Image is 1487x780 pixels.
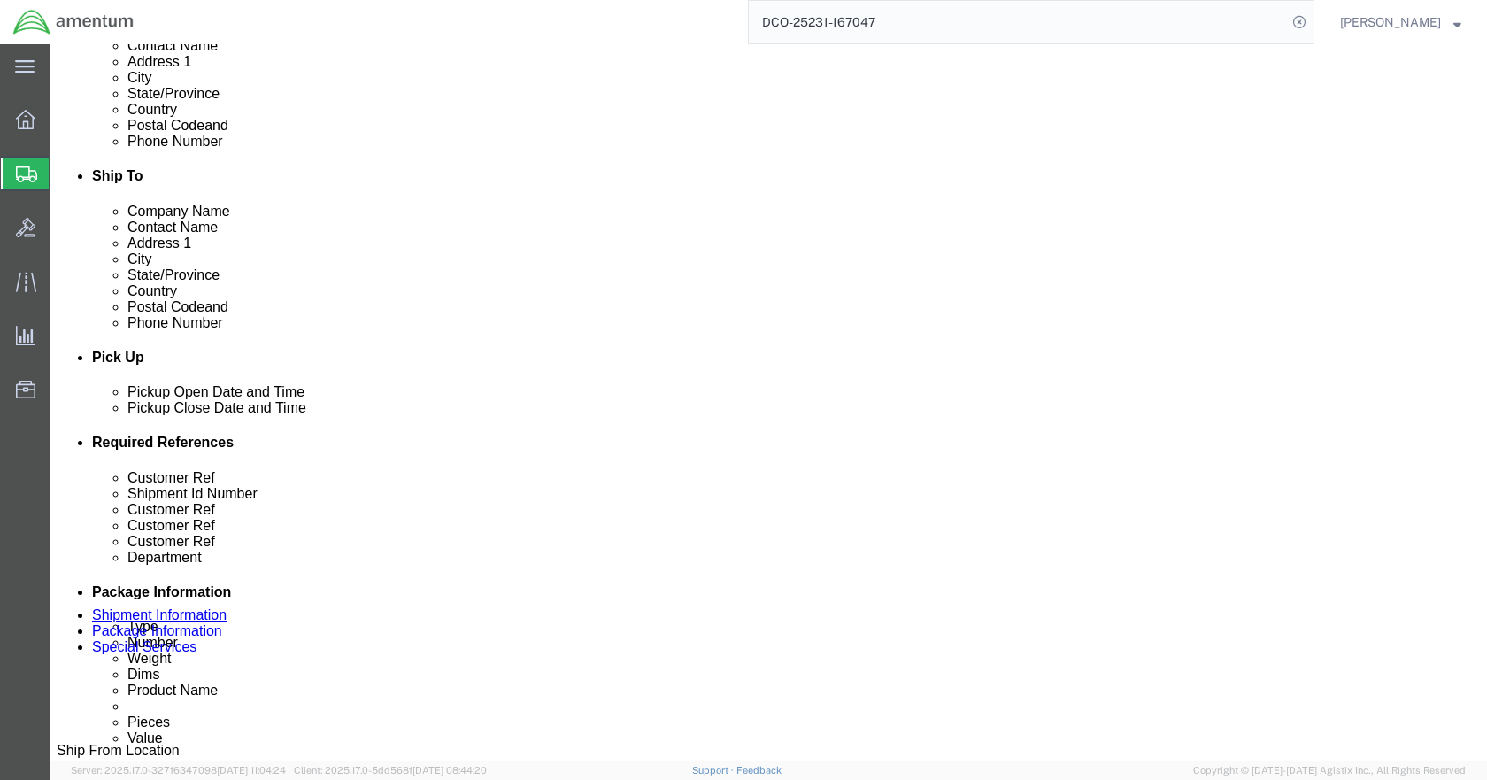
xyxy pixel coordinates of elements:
button: [PERSON_NAME] [1339,12,1462,33]
input: Search for shipment number, reference number [749,1,1287,43]
span: Copyright © [DATE]-[DATE] Agistix Inc., All Rights Reserved [1193,763,1466,778]
iframe: FS Legacy Container [50,44,1487,761]
span: Server: 2025.17.0-327f6347098 [71,765,286,776]
span: William Glazer [1340,12,1441,32]
span: [DATE] 11:04:24 [217,765,286,776]
span: Client: 2025.17.0-5dd568f [294,765,487,776]
img: logo [12,9,135,35]
a: Support [692,765,736,776]
a: Feedback [736,765,782,776]
span: [DATE] 08:44:20 [412,765,487,776]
